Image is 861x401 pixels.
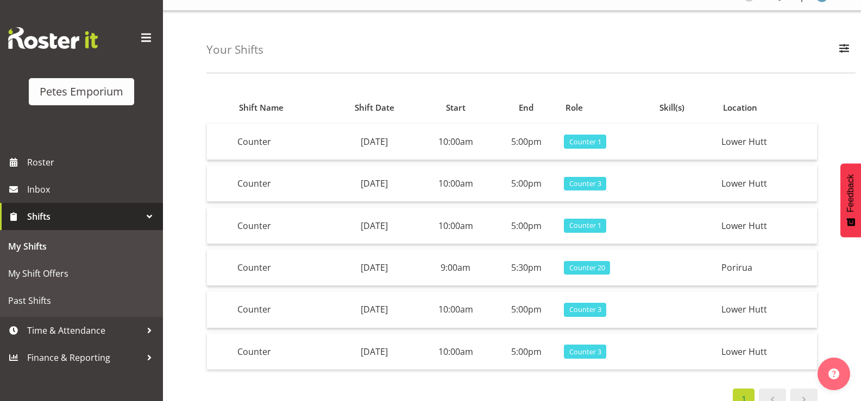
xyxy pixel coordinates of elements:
[569,137,601,147] span: Counter 1
[493,207,560,244] td: 5:00pm
[519,101,533,114] span: End
[27,349,141,366] span: Finance & Reporting
[8,27,98,49] img: Rosterit website logo
[8,292,155,309] span: Past Shifts
[717,207,817,244] td: Lower Hutt
[828,368,839,379] img: help-xxl-2.png
[840,163,861,237] button: Feedback - Show survey
[659,101,684,114] span: Skill(s)
[8,238,155,254] span: My Shifts
[330,250,418,286] td: [DATE]
[3,260,160,287] a: My Shift Offers
[40,84,123,100] div: Petes Emporium
[717,166,817,202] td: Lower Hutt
[717,291,817,328] td: Lower Hutt
[27,208,141,225] span: Shifts
[233,166,330,202] td: Counter
[419,250,493,286] td: 9:00am
[27,154,158,170] span: Roster
[27,181,158,198] span: Inbox
[565,101,583,114] span: Role
[717,124,817,160] td: Lower Hutt
[569,347,601,357] span: Counter 3
[493,124,560,160] td: 5:00pm
[493,166,560,202] td: 5:00pm
[8,265,155,282] span: My Shift Offers
[239,101,284,114] span: Shift Name
[833,38,856,62] button: Filter Employees
[493,291,560,328] td: 5:00pm
[419,124,493,160] td: 10:00am
[493,250,560,286] td: 5:30pm
[446,101,466,114] span: Start
[3,287,160,314] a: Past Shifts
[419,166,493,202] td: 10:00am
[330,124,418,160] td: [DATE]
[419,207,493,244] td: 10:00am
[3,233,160,260] a: My Shifts
[233,250,330,286] td: Counter
[355,101,394,114] span: Shift Date
[330,207,418,244] td: [DATE]
[569,263,605,273] span: Counter 20
[419,334,493,370] td: 10:00am
[233,207,330,244] td: Counter
[717,250,817,286] td: Porirua
[569,304,601,315] span: Counter 3
[419,291,493,328] td: 10:00am
[330,334,418,370] td: [DATE]
[330,166,418,202] td: [DATE]
[233,334,330,370] td: Counter
[723,101,757,114] span: Location
[206,43,263,56] h4: Your Shifts
[569,220,601,231] span: Counter 1
[846,174,856,212] span: Feedback
[717,334,817,370] td: Lower Hutt
[493,334,560,370] td: 5:00pm
[27,322,141,339] span: Time & Attendance
[569,179,601,189] span: Counter 3
[330,291,418,328] td: [DATE]
[233,124,330,160] td: Counter
[233,291,330,328] td: Counter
